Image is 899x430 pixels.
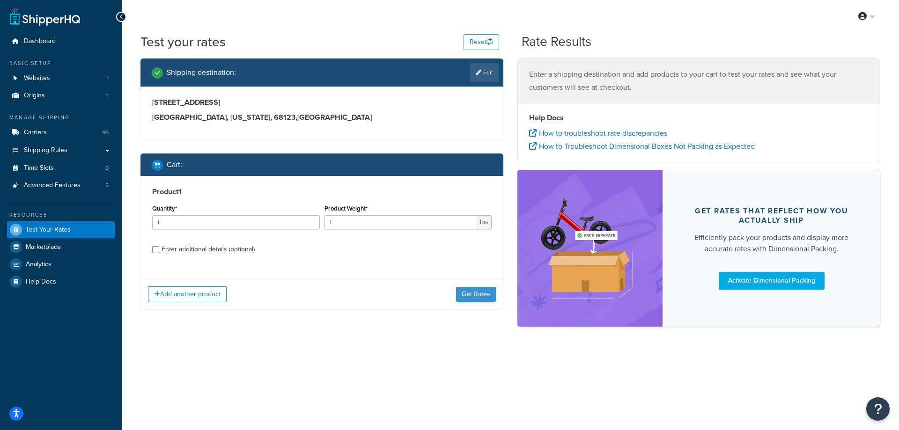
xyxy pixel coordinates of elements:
div: Basic Setup [7,59,115,67]
h2: Shipping destination : [167,68,236,77]
a: Dashboard [7,33,115,50]
a: Advanced Features5 [7,177,115,194]
li: Time Slots [7,160,115,177]
div: Resources [7,211,115,219]
span: Help Docs [26,278,56,286]
h2: Rate Results [522,35,591,49]
a: How to Troubleshoot Dimensional Boxes Not Packing as Expected [529,141,755,152]
h3: Product 1 [152,187,492,197]
label: Quantity* [152,205,177,212]
div: Manage Shipping [7,114,115,122]
li: Carriers [7,124,115,141]
h3: [GEOGRAPHIC_DATA], [US_STATE], 68123 , [GEOGRAPHIC_DATA] [152,113,492,122]
button: Add another product [148,286,227,302]
div: Enter additional details (optional) [162,243,255,256]
span: Dashboard [24,37,56,45]
label: Product Weight* [324,205,368,212]
button: Get Rates [456,287,496,302]
button: Reset [464,34,499,50]
a: Carriers46 [7,124,115,141]
span: Time Slots [24,164,54,172]
a: Time Slots0 [7,160,115,177]
a: Help Docs [7,273,115,290]
a: How to troubleshoot rate discrepancies [529,128,667,138]
span: 1 [107,74,109,82]
span: 5 [105,182,109,189]
div: Get rates that reflect how you actually ship [685,206,858,225]
img: feature-image-dim-d40ad3071a2b3c8e08177464837368e35600d3c5e73b18a22c1e4bb210dc32ac.png [531,184,648,312]
span: Advanced Features [24,182,81,189]
input: 0.00 [324,215,478,229]
span: 1 [107,92,109,100]
a: Activate Dimensional Packing [719,272,825,290]
h3: [STREET_ADDRESS] [152,98,492,107]
input: Enter additional details (optional) [152,246,159,253]
h2: Cart : [167,160,182,169]
span: lbs [477,215,492,229]
li: Origins [7,87,115,104]
li: Websites [7,70,115,87]
input: 0 [152,215,320,229]
span: Carriers [24,129,47,137]
a: Marketplace [7,239,115,255]
h4: Help Docs [529,112,869,124]
span: 46 [102,129,109,137]
h1: Test your rates [140,33,226,51]
a: Websites1 [7,70,115,87]
span: Marketplace [26,243,61,251]
a: Edit [470,63,499,82]
p: Enter a shipping destination and add products to your cart to test your rates and see what your c... [529,68,869,94]
a: Test Your Rates [7,221,115,238]
span: Origins [24,92,45,100]
div: Efficiently pack your products and display more accurate rates with Dimensional Packing. [685,232,858,255]
span: Analytics [26,261,52,269]
a: Analytics [7,256,115,273]
span: Websites [24,74,50,82]
button: Open Resource Center [866,397,890,421]
a: Shipping Rules [7,142,115,159]
span: Shipping Rules [24,146,67,154]
span: Test Your Rates [26,226,71,234]
a: Origins1 [7,87,115,104]
li: Advanced Features [7,177,115,194]
span: 0 [105,164,109,172]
